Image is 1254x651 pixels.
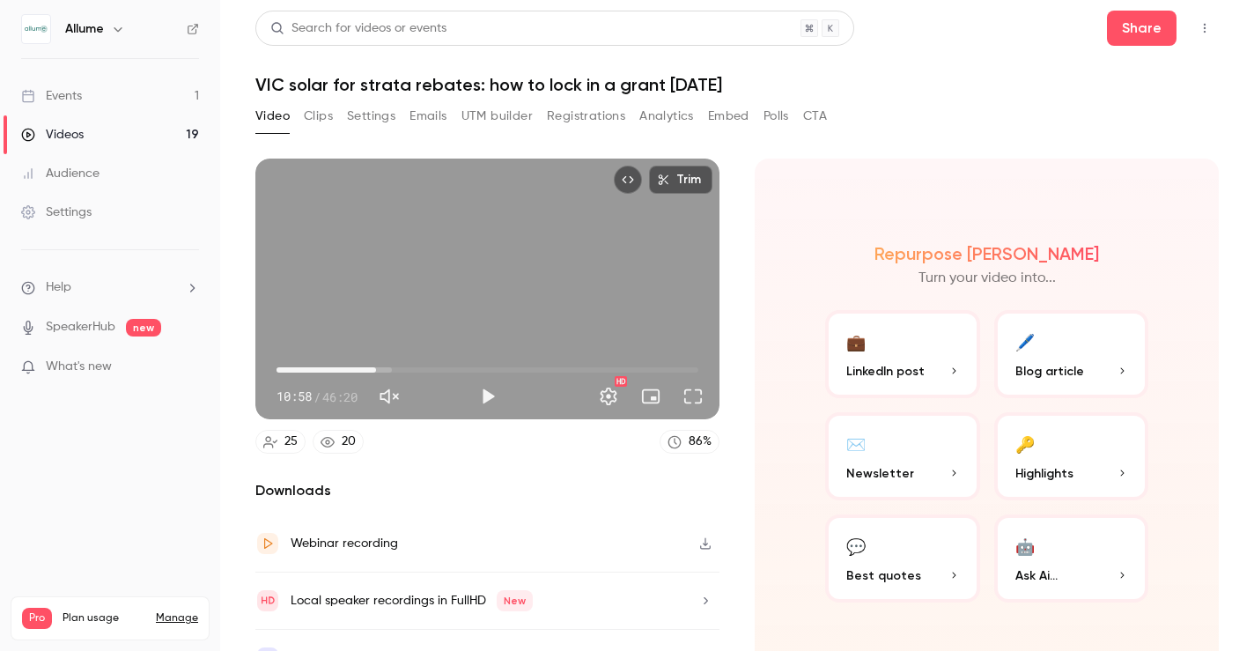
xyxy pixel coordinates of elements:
[291,590,533,611] div: Local speaker recordings in FullHD
[342,433,356,451] div: 20
[1015,430,1035,457] div: 🔑
[846,328,866,355] div: 💼
[846,362,925,381] span: LinkedIn post
[994,514,1149,603] button: 🤖Ask Ai...
[409,102,446,130] button: Emails
[65,20,104,38] h6: Allume
[614,166,642,194] button: Embed video
[313,388,321,406] span: /
[270,19,446,38] div: Search for videos or events
[21,278,199,297] li: help-dropdown-opener
[1015,328,1035,355] div: 🖊️
[763,102,789,130] button: Polls
[497,590,533,611] span: New
[918,268,1056,289] p: Turn your video into...
[46,358,112,376] span: What's new
[156,611,198,625] a: Manage
[277,388,312,406] span: 10:58
[825,514,980,603] button: 💬Best quotes
[255,430,306,454] a: 25
[255,74,1219,95] h1: VIC solar for strata rebates: how to lock in a grant [DATE]
[1015,362,1084,381] span: Blog article
[649,166,712,194] button: Trim
[1107,11,1177,46] button: Share
[874,243,1099,264] h2: Repurpose [PERSON_NAME]
[846,566,921,585] span: Best quotes
[675,379,711,414] button: Full screen
[21,203,92,221] div: Settings
[633,379,668,414] button: Turn on miniplayer
[994,412,1149,500] button: 🔑Highlights
[615,376,627,387] div: HD
[825,310,980,398] button: 💼LinkedIn post
[372,379,407,414] button: Unmute
[347,102,395,130] button: Settings
[21,165,100,182] div: Audience
[470,379,505,414] button: Play
[291,533,398,554] div: Webinar recording
[547,102,625,130] button: Registrations
[255,480,719,501] h2: Downloads
[708,102,749,130] button: Embed
[803,102,827,130] button: CTA
[255,102,290,130] button: Video
[846,464,914,483] span: Newsletter
[461,102,533,130] button: UTM builder
[689,433,712,451] div: 86 %
[46,318,115,337] a: SpeakerHub
[22,608,52,629] span: Pro
[126,319,161,337] span: new
[304,102,333,130] button: Clips
[277,388,358,406] div: 10:58
[21,126,84,144] div: Videos
[994,310,1149,398] button: 🖊️Blog article
[63,611,145,625] span: Plan usage
[284,433,298,451] div: 25
[825,412,980,500] button: ✉️Newsletter
[639,102,694,130] button: Analytics
[660,430,719,454] a: 86%
[22,15,50,43] img: Allume
[1015,532,1035,559] div: 🤖
[322,388,358,406] span: 46:20
[313,430,364,454] a: 20
[846,532,866,559] div: 💬
[1015,566,1058,585] span: Ask Ai...
[178,359,199,375] iframe: Noticeable Trigger
[46,278,71,297] span: Help
[591,379,626,414] button: Settings
[1191,14,1219,42] button: Top Bar Actions
[846,430,866,457] div: ✉️
[21,87,82,105] div: Events
[1015,464,1073,483] span: Highlights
